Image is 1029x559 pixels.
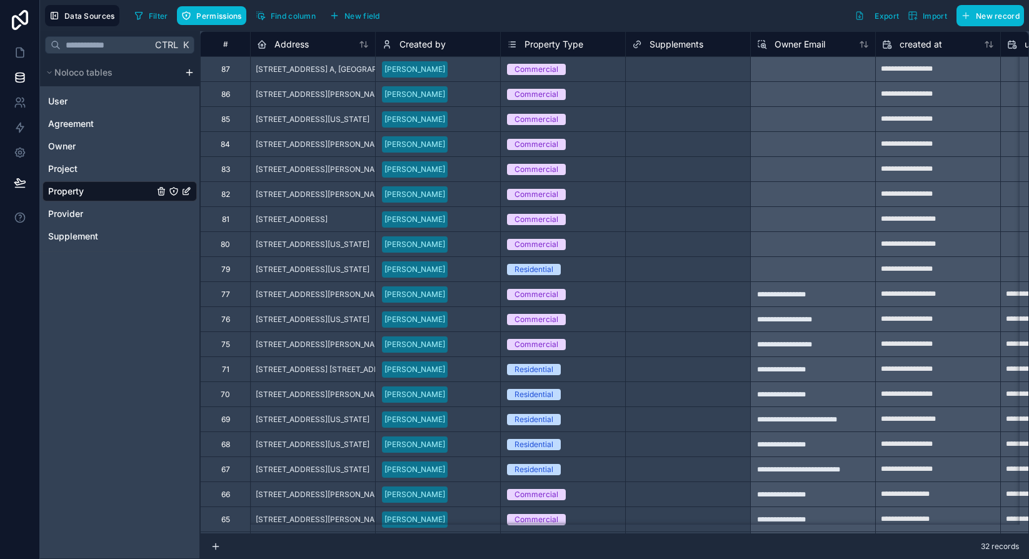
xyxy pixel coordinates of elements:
button: New field [325,6,384,25]
button: New record [956,5,1024,26]
div: 67 [221,465,230,475]
span: [STREET_ADDRESS][US_STATE] [256,264,369,274]
div: Commercial [514,339,558,350]
div: 71 [222,365,229,375]
div: Commercial [514,314,558,325]
div: [PERSON_NAME] [384,364,445,375]
div: [PERSON_NAME] [384,139,445,150]
div: Residential [514,439,553,450]
span: New record [976,11,1020,21]
div: 83 [221,164,230,174]
div: Commercial [514,214,558,225]
div: [PERSON_NAME] [384,389,445,400]
div: [PERSON_NAME] [384,89,445,100]
div: Commercial [514,164,558,175]
span: [STREET_ADDRESS][PERSON_NAME][US_STATE] [256,89,430,99]
div: [PERSON_NAME] [384,189,445,200]
div: 87 [221,64,230,74]
a: New record [951,5,1024,26]
span: [STREET_ADDRESS][US_STATE] [256,239,369,249]
div: Commercial [514,64,558,75]
span: [STREET_ADDRESS][PERSON_NAME][US_STATE] [256,340,430,350]
div: [PERSON_NAME] [384,239,445,250]
span: [STREET_ADDRESS][US_STATE] [256,415,369,425]
div: 75 [221,340,230,350]
span: created at [900,38,942,51]
div: 79 [221,264,230,274]
div: [PERSON_NAME] [384,64,445,75]
div: [PERSON_NAME] [384,164,445,175]
div: Residential [514,414,553,425]
div: # [210,39,241,49]
span: Import [923,11,947,21]
span: Filter [149,11,168,21]
a: Permissions [177,6,251,25]
div: 84 [221,139,230,149]
div: [PERSON_NAME] [384,339,445,350]
span: New field [344,11,380,21]
span: [STREET_ADDRESS] A, [GEOGRAPHIC_DATA][US_STATE], [GEOGRAPHIC_DATA] [256,64,538,74]
span: [STREET_ADDRESS][PERSON_NAME][US_STATE] [256,189,430,199]
span: Supplements [650,38,703,51]
span: Address [274,38,309,51]
div: Commercial [514,489,558,500]
span: [STREET_ADDRESS][US_STATE] [256,465,369,475]
div: [PERSON_NAME] [384,439,445,450]
div: 68 [221,440,230,450]
div: 69 [221,415,230,425]
span: 32 records [981,541,1019,551]
span: [STREET_ADDRESS][US_STATE] [256,440,369,450]
div: 70 [221,390,230,400]
div: Commercial [514,139,558,150]
button: Filter [129,6,173,25]
span: Owner Email [775,38,825,51]
div: [PERSON_NAME] [384,489,445,500]
span: [STREET_ADDRESS] [STREET_ADDRESS][US_STATE] [256,365,443,375]
div: Residential [514,389,553,400]
span: [STREET_ADDRESS][PERSON_NAME][US_STATE] [256,290,430,300]
div: [PERSON_NAME] [384,414,445,425]
div: 85 [221,114,230,124]
button: Export [850,5,903,26]
button: Permissions [177,6,246,25]
div: 82 [221,189,230,199]
span: Created by [399,38,446,51]
div: [PERSON_NAME] [384,114,445,125]
div: Commercial [514,114,558,125]
div: 77 [221,290,230,300]
button: Data Sources [45,5,119,26]
div: Commercial [514,89,558,100]
span: [STREET_ADDRESS][US_STATE] [256,114,369,124]
div: [PERSON_NAME] [384,314,445,325]
div: [PERSON_NAME] [384,264,445,275]
div: Residential [514,364,553,375]
span: Find column [271,11,316,21]
div: [PERSON_NAME] [384,214,445,225]
span: K [181,41,190,49]
div: Residential [514,264,553,275]
div: [PERSON_NAME] [384,514,445,525]
span: Property Type [525,38,583,51]
div: 86 [221,89,230,99]
div: Commercial [514,514,558,525]
div: 66 [221,490,230,500]
div: [PERSON_NAME] [384,289,445,300]
div: Commercial [514,189,558,200]
span: Permissions [196,11,241,21]
button: Find column [251,6,320,25]
span: Export [875,11,899,21]
button: Import [903,5,951,26]
span: Data Sources [64,11,115,21]
span: [STREET_ADDRESS][PERSON_NAME][US_STATE] [256,164,430,174]
span: [STREET_ADDRESS][US_STATE] [256,315,369,325]
div: 76 [221,315,230,325]
div: Commercial [514,239,558,250]
div: [PERSON_NAME] [384,464,445,475]
span: [STREET_ADDRESS][PERSON_NAME][US_STATE] [256,515,430,525]
div: 81 [222,214,229,224]
div: 80 [221,239,230,249]
span: [STREET_ADDRESS][PERSON_NAME][US_STATE] [256,490,430,500]
span: Ctrl [154,37,179,53]
span: [STREET_ADDRESS] [256,214,328,224]
span: [STREET_ADDRESS][PERSON_NAME][US_STATE] [256,390,430,400]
